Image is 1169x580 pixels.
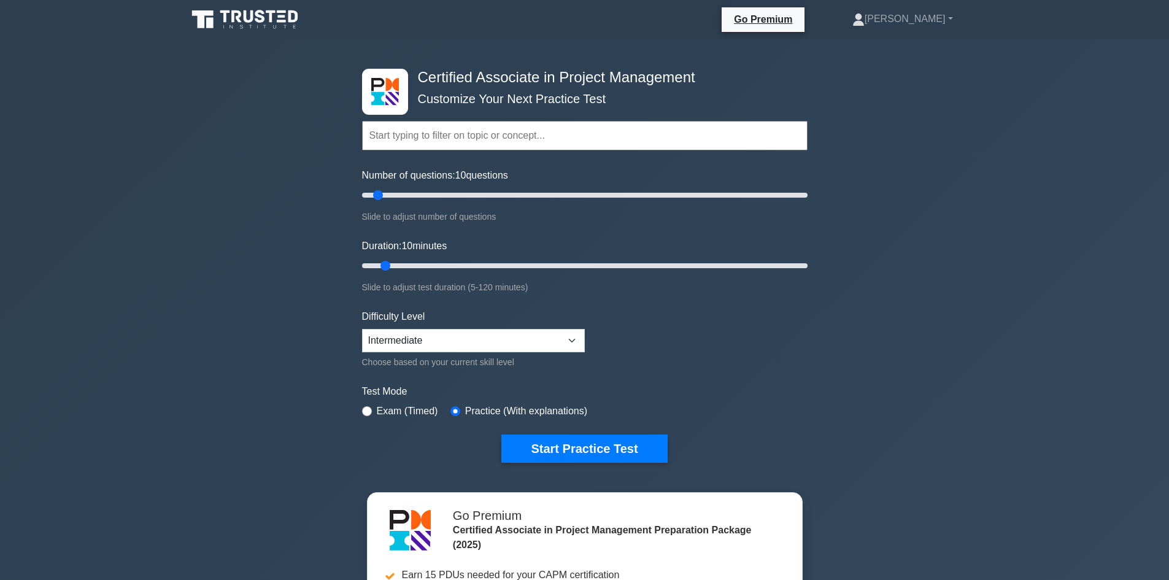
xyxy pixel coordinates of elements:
a: Go Premium [727,12,800,27]
h4: Certified Associate in Project Management [413,69,747,87]
label: Number of questions: questions [362,168,508,183]
div: Slide to adjust number of questions [362,209,808,224]
button: Start Practice Test [501,435,667,463]
span: 10 [401,241,412,251]
div: Choose based on your current skill level [362,355,585,369]
span: 10 [455,170,466,180]
label: Duration: minutes [362,239,447,253]
div: Slide to adjust test duration (5-120 minutes) [362,280,808,295]
label: Difficulty Level [362,309,425,324]
label: Exam (Timed) [377,404,438,419]
label: Test Mode [362,384,808,399]
label: Practice (With explanations) [465,404,587,419]
a: [PERSON_NAME] [823,7,982,31]
input: Start typing to filter on topic or concept... [362,121,808,150]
